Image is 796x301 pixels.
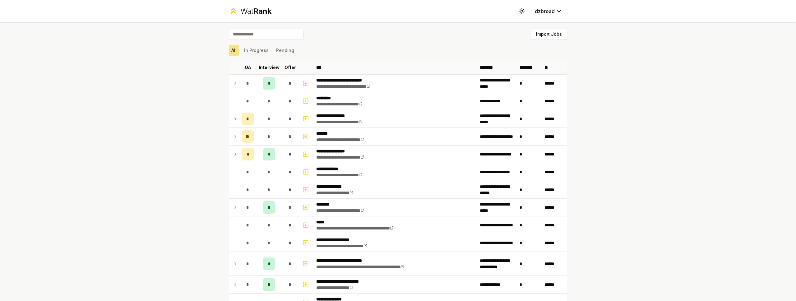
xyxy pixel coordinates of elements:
span: dzbroad [535,7,555,15]
a: WatRank [229,6,271,16]
button: In Progress [242,45,271,56]
span: Rank [253,7,271,16]
div: Wat [240,6,271,16]
p: Offer [285,64,296,71]
button: dzbroad [530,6,567,17]
button: Import Jobs [531,29,567,40]
button: Pending [274,45,297,56]
p: OA [245,64,251,71]
button: All [229,45,239,56]
p: Interview [259,64,280,71]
